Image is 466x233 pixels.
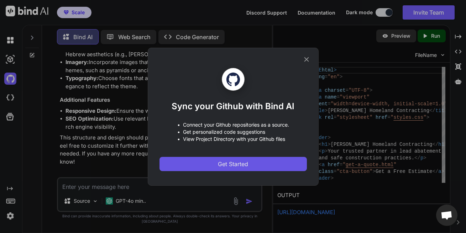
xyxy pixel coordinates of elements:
[177,128,289,136] p: • Get personalized code suggestions
[159,157,307,171] button: Get Started
[218,160,248,168] span: Get Started
[177,136,289,143] p: • View Project Directory with your Github files
[177,121,289,128] p: • Connect your Github repositories as a source.
[436,205,457,226] div: Open chat
[172,101,294,112] h1: Sync your Github with Bind AI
